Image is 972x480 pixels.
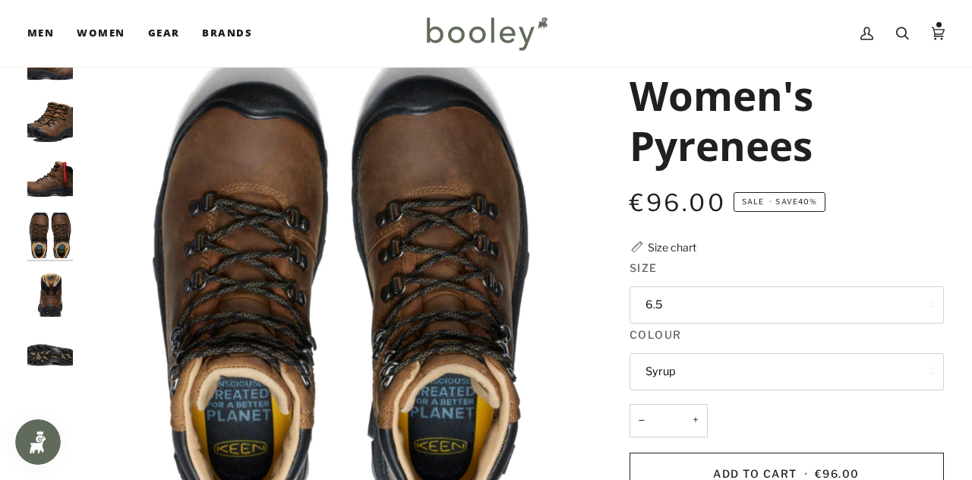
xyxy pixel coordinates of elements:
[630,353,944,390] button: Syrup
[630,286,944,324] button: 6.5
[27,26,54,41] span: Men
[742,197,764,206] span: Sale
[801,467,812,480] span: •
[15,419,61,465] iframe: Button to open loyalty program pop-up
[683,404,708,438] button: +
[815,467,860,480] span: €96.00
[766,197,775,206] em: •
[202,26,252,41] span: Brands
[27,154,73,200] img: Keen Women's Pyrenees - Booley Galway
[27,271,73,317] img: Keen Women's Pyrenees - Booley Galway
[734,192,825,212] span: Save
[630,260,658,276] span: Size
[27,213,73,258] img: Keen Women's Pyrenees - Booley Galway
[630,188,726,217] span: €96.00
[630,70,933,170] h1: Women's Pyrenees
[630,404,708,438] input: Quantity
[420,11,553,55] img: Booley
[630,327,682,343] span: Colour
[713,467,797,480] span: Add to Cart
[148,26,180,41] span: Gear
[630,404,654,438] button: −
[648,239,696,255] div: Size chart
[27,329,73,374] img: Keen Women's Pyrenees - Booley Galway
[77,26,125,41] span: Women
[27,96,73,142] img: Keen Women's Pyrenees - Booley Galway
[798,197,817,206] span: 40%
